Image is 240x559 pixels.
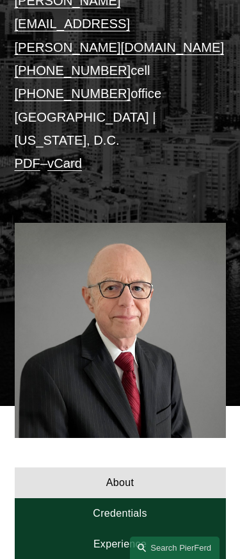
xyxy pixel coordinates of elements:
[15,86,131,101] a: [PHONE_NUMBER]
[130,537,220,559] a: Search this site
[15,156,40,170] a: PDF
[15,467,226,498] a: About
[15,63,131,77] a: [PHONE_NUMBER]
[15,498,226,529] a: Credentials
[47,156,82,170] a: vCard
